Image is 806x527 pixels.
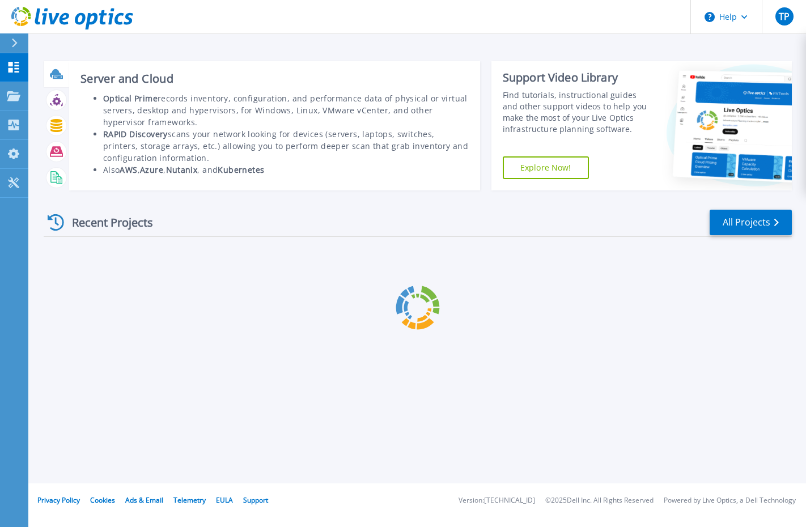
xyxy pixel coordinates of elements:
[120,164,137,175] b: AWS
[218,164,264,175] b: Kubernetes
[503,70,653,85] div: Support Video Library
[503,156,589,179] a: Explore Now!
[243,495,268,505] a: Support
[103,129,168,139] b: RAPID Discovery
[103,128,469,164] li: scans your network looking for devices (servers, laptops, switches, printers, storage arrays, etc...
[103,93,158,104] b: Optical Prime
[80,73,469,85] h3: Server and Cloud
[44,209,168,236] div: Recent Projects
[503,90,653,135] div: Find tutorials, instructional guides and other support videos to help you make the most of your L...
[103,92,469,128] li: records inventory, configuration, and performance data of physical or virtual servers, desktop an...
[545,497,654,504] li: © 2025 Dell Inc. All Rights Reserved
[459,497,535,504] li: Version: [TECHNICAL_ID]
[779,12,790,21] span: TP
[173,495,206,505] a: Telemetry
[216,495,233,505] a: EULA
[710,210,792,235] a: All Projects
[140,164,163,175] b: Azure
[37,495,80,505] a: Privacy Policy
[664,497,796,504] li: Powered by Live Optics, a Dell Technology
[125,495,163,505] a: Ads & Email
[103,164,469,176] li: Also , , , and
[166,164,198,175] b: Nutanix
[90,495,115,505] a: Cookies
